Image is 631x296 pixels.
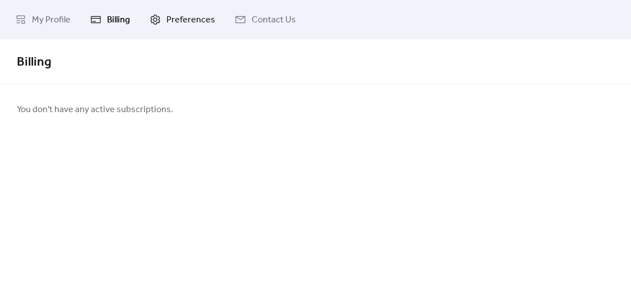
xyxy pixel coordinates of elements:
[252,13,296,27] span: Contact Us
[226,4,304,35] a: Contact Us
[17,103,173,117] span: You don't have any active subscriptions.
[166,13,215,27] span: Preferences
[82,4,138,35] a: Billing
[107,13,130,27] span: Billing
[17,50,52,75] span: Billing
[32,13,71,27] span: My Profile
[7,4,79,35] a: My Profile
[141,4,224,35] a: Preferences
